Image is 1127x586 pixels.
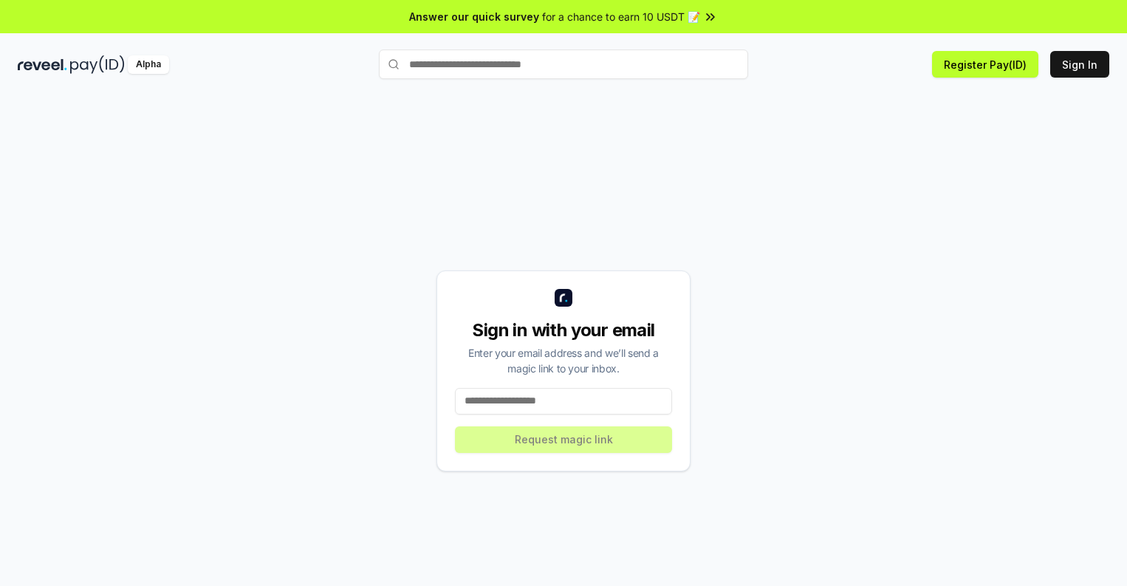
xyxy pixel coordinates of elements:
div: Sign in with your email [455,318,672,342]
img: reveel_dark [18,55,67,74]
button: Sign In [1050,51,1109,78]
button: Register Pay(ID) [932,51,1038,78]
span: Answer our quick survey [409,9,539,24]
img: logo_small [555,289,572,307]
div: Enter your email address and we’ll send a magic link to your inbox. [455,345,672,376]
div: Alpha [128,55,169,74]
span: for a chance to earn 10 USDT 📝 [542,9,700,24]
img: pay_id [70,55,125,74]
